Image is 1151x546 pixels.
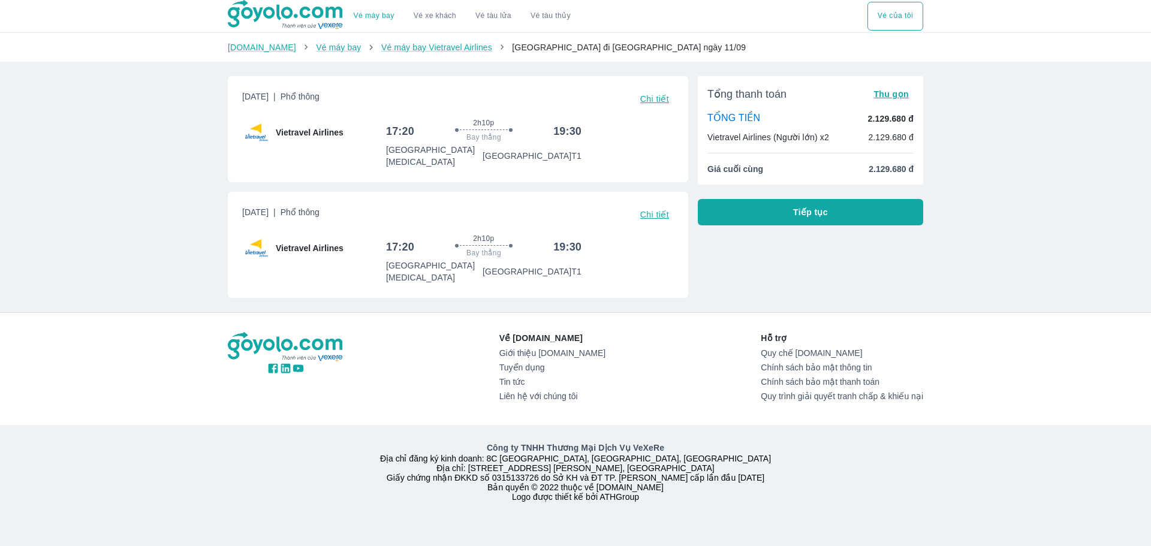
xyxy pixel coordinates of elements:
[873,89,909,99] span: Thu gọn
[707,112,760,125] p: TỔNG TIỀN
[868,113,914,125] p: 2.129.680 đ
[354,11,394,20] a: Vé máy bay
[635,206,674,223] button: Chi tiết
[281,207,320,217] span: Phổ thông
[793,206,828,218] span: Tiếp tục
[512,43,746,52] span: [GEOGRAPHIC_DATA] đi [GEOGRAPHIC_DATA] ngày 11/09
[242,206,320,223] span: [DATE]
[761,391,923,401] a: Quy trình giải quyết tranh chấp & khiếu nại
[867,2,923,31] div: choose transportation mode
[228,41,923,53] nav: breadcrumb
[228,43,296,52] a: [DOMAIN_NAME]
[344,2,580,31] div: choose transportation mode
[869,163,914,175] span: 2.129.680 đ
[761,348,923,358] a: Quy chế [DOMAIN_NAME]
[553,124,581,138] h6: 19:30
[698,199,923,225] button: Tiếp tục
[483,150,581,162] p: [GEOGRAPHIC_DATA] T1
[228,332,344,362] img: logo
[640,94,669,104] span: Chi tiết
[707,87,787,101] span: Tổng thanh toán
[707,131,829,143] p: Vietravel Airlines (Người lớn) x2
[381,43,492,52] a: Vé máy bay Vietravel Airlines
[867,2,923,31] button: Vé của tôi
[635,91,674,107] button: Chi tiết
[761,363,923,372] a: Chính sách bảo mật thông tin
[640,210,669,219] span: Chi tiết
[273,92,276,101] span: |
[386,240,414,254] h6: 17:20
[230,442,921,454] p: Công ty TNHH Thương Mại Dịch Vụ VeXeRe
[553,240,581,254] h6: 19:30
[499,377,605,387] a: Tin tức
[242,91,320,107] span: [DATE]
[466,248,501,258] span: Bay thẳng
[386,144,483,168] p: [GEOGRAPHIC_DATA] [MEDICAL_DATA]
[466,2,521,31] a: Vé tàu lửa
[483,266,581,277] p: [GEOGRAPHIC_DATA] T1
[499,332,605,344] p: Về [DOMAIN_NAME]
[868,131,914,143] p: 2.129.680 đ
[473,118,494,128] span: 2h10p
[316,43,361,52] a: Vé máy bay
[499,363,605,372] a: Tuyển dụng
[414,11,456,20] a: Vé xe khách
[761,377,923,387] a: Chính sách bảo mật thanh toán
[273,207,276,217] span: |
[499,391,605,401] a: Liên hệ với chúng tôi
[521,2,580,31] button: Vé tàu thủy
[869,86,914,102] button: Thu gọn
[281,92,320,101] span: Phổ thông
[386,260,483,283] p: [GEOGRAPHIC_DATA] [MEDICAL_DATA]
[221,442,930,502] div: Địa chỉ đăng ký kinh doanh: 8C [GEOGRAPHIC_DATA], [GEOGRAPHIC_DATA], [GEOGRAPHIC_DATA] Địa chỉ: [...
[473,234,494,243] span: 2h10p
[276,242,344,254] span: Vietravel Airlines
[499,348,605,358] a: Giới thiệu [DOMAIN_NAME]
[761,332,923,344] p: Hỗ trợ
[386,124,414,138] h6: 17:20
[466,132,501,142] span: Bay thẳng
[276,126,344,138] span: Vietravel Airlines
[707,163,763,175] span: Giá cuối cùng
